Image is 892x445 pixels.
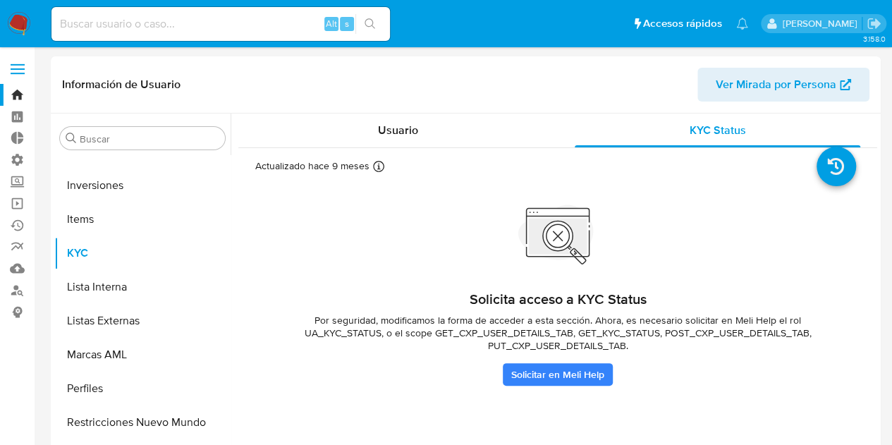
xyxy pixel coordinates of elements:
button: Inversiones [54,169,231,202]
button: Perfiles [54,372,231,406]
button: Marcas AML [54,338,231,372]
a: Salir [867,16,881,31]
a: Notificaciones [736,18,748,30]
span: Alt [326,17,337,30]
button: Buscar [66,133,77,144]
span: s [345,17,349,30]
button: KYC [54,236,231,270]
button: Items [54,202,231,236]
button: Ver Mirada por Persona [697,68,869,102]
span: KYC Status [690,122,746,138]
span: Accesos rápidos [643,16,722,31]
p: julian.lasala@mercadolibre.com [782,17,862,30]
button: Lista Interna [54,270,231,304]
button: search-icon [355,14,384,34]
button: Restricciones Nuevo Mundo [54,406,231,439]
input: Buscar usuario o caso... [51,15,390,33]
h1: Información de Usuario [62,78,181,92]
button: Listas Externas [54,304,231,338]
span: Ver Mirada por Persona [716,68,836,102]
span: Usuario [378,122,418,138]
p: Actualizado hace 9 meses [255,159,369,173]
input: Buscar [80,133,219,145]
